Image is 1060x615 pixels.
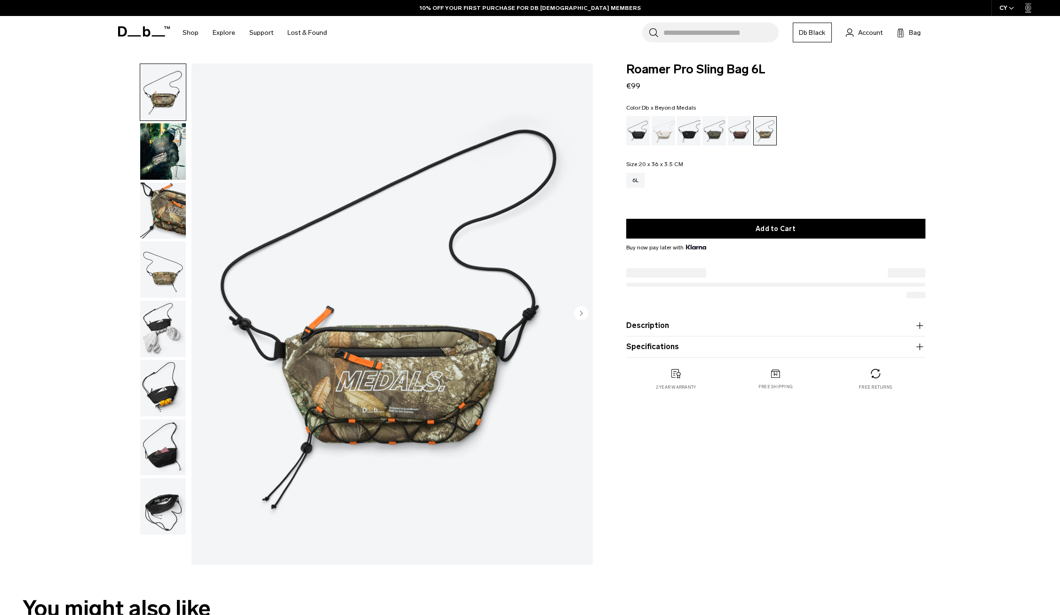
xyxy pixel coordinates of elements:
img: Roamer Pro Sling Bag 6L Db x Beyond Medals [140,183,186,239]
img: Roamer Pro Sling Bag 6L Db x Beyond Medals [140,64,186,120]
img: {"height" => 20, "alt" => "Klarna"} [686,245,706,249]
button: Bag [897,27,921,38]
button: Specifications [626,341,925,352]
span: 20 x 36 x 3.5 CM [639,161,683,168]
button: Roamer Pro Sling Bag 6L Db x Beyond Medals [140,478,186,535]
a: Db x Beyond Medals [753,116,777,145]
p: Free shipping [758,383,793,390]
a: Account [846,27,883,38]
img: Roamer Pro Sling Bag 6L Db x Beyond Medals [140,419,186,476]
button: Add to Cart [626,219,925,239]
span: Buy now pay later with [626,243,706,252]
img: Roamer Pro Sling Bag 6L Db x Beyond Medals [140,478,186,535]
a: Black Out [626,116,650,145]
img: Roamer Pro Sling Bag 6L Db x Beyond Medals [191,64,593,565]
span: Bag [909,28,921,38]
img: Roamer Pro Sling Bag 6L Db x Beyond Medals [140,123,186,180]
button: Roamer Pro Sling Bag 6L Db x Beyond Medals [140,300,186,358]
a: Forest Green [702,116,726,145]
a: Homegrown with Lu [728,116,751,145]
li: 1 / 8 [191,64,593,565]
button: Roamer Pro Sling Bag 6L Db x Beyond Medals [140,182,186,240]
a: 6L [626,173,645,188]
img: Roamer Pro Sling Bag 6L Db x Beyond Medals [140,360,186,416]
a: Shop [183,16,199,49]
button: Next slide [574,306,588,322]
img: Roamer Pro Sling Bag 6L Db x Beyond Medals [140,301,186,357]
a: 10% OFF YOUR FIRST PURCHASE FOR DB [DEMOGRAPHIC_DATA] MEMBERS [420,4,641,12]
span: Account [858,28,883,38]
legend: Color: [626,105,696,111]
a: Oatmilk [652,116,675,145]
span: €99 [626,81,640,90]
nav: Main Navigation [175,16,334,49]
span: Db x Beyond Medals [642,104,696,111]
a: Charcoal Grey [677,116,701,145]
a: Support [249,16,273,49]
button: Roamer Pro Sling Bag 6L Db x Beyond Medals [140,359,186,417]
p: 2 year warranty [656,384,696,391]
a: Explore [213,16,235,49]
a: Lost & Found [287,16,327,49]
span: Roamer Pro Sling Bag 6L [626,64,925,76]
button: Description [626,320,925,331]
p: Free returns [859,384,892,391]
legend: Size: [626,161,683,167]
img: Roamer Pro Sling Bag 6L Db x Beyond Medals [140,241,186,298]
button: Roamer Pro Sling Bag 6L Db x Beyond Medals [140,64,186,121]
a: Db Black [793,23,832,42]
